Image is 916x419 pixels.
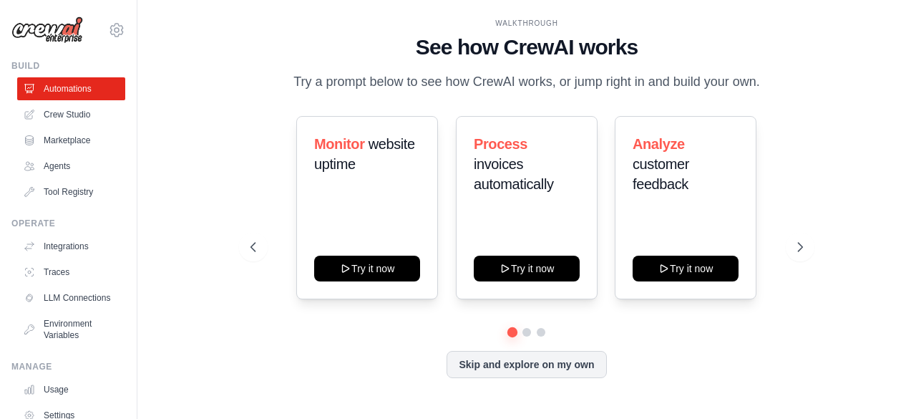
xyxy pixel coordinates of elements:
[633,256,739,281] button: Try it now
[474,256,580,281] button: Try it now
[11,218,125,229] div: Operate
[250,34,802,60] h1: See how CrewAI works
[633,156,689,192] span: customer feedback
[17,235,125,258] a: Integrations
[17,129,125,152] a: Marketplace
[11,16,83,44] img: Logo
[17,312,125,347] a: Environment Variables
[17,103,125,126] a: Crew Studio
[11,361,125,372] div: Manage
[17,261,125,284] a: Traces
[17,180,125,203] a: Tool Registry
[17,378,125,401] a: Usage
[314,136,365,152] span: Monitor
[250,18,802,29] div: WALKTHROUGH
[11,60,125,72] div: Build
[314,136,415,172] span: website uptime
[17,155,125,178] a: Agents
[474,156,554,192] span: invoices automatically
[633,136,685,152] span: Analyze
[447,351,606,378] button: Skip and explore on my own
[474,136,527,152] span: Process
[17,286,125,309] a: LLM Connections
[286,72,767,92] p: Try a prompt below to see how CrewAI works, or jump right in and build your own.
[17,77,125,100] a: Automations
[314,256,420,281] button: Try it now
